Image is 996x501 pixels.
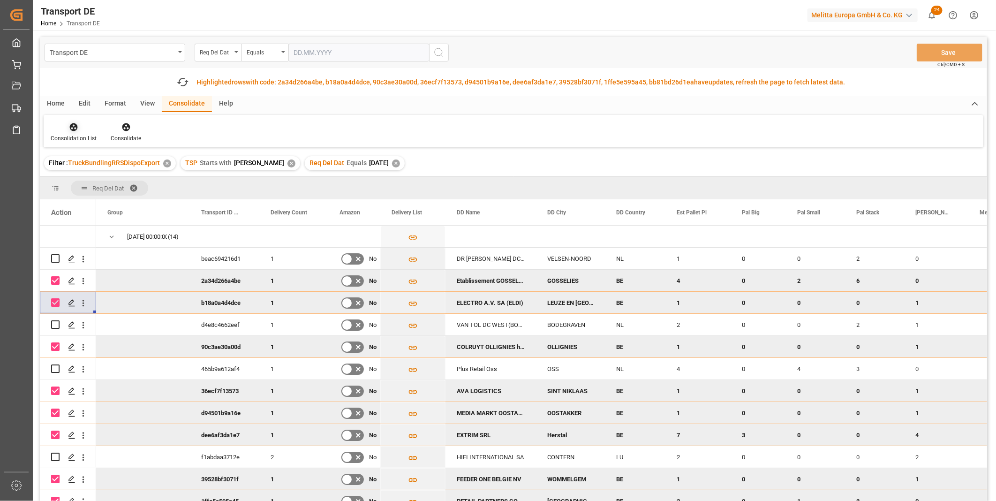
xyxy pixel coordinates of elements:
button: Save [917,44,982,61]
div: 1 [259,248,328,269]
div: Action [51,208,71,217]
span: No [369,380,377,402]
div: SINT NIKLAAS [536,380,605,402]
div: 0 [731,314,786,335]
div: 1 [259,358,328,380]
div: 2 [845,248,904,269]
div: 1 [665,292,731,313]
span: have [694,78,709,86]
div: BE [605,402,665,424]
span: No [369,425,377,446]
div: Press SPACE to select this row. [40,248,96,270]
div: d4e8c4662eef [190,314,259,335]
div: 0 [845,380,904,402]
div: 0 [731,358,786,380]
div: 6 [845,270,904,291]
span: Delivery List [392,209,422,216]
span: DD City [547,209,566,216]
div: 1 [904,402,968,424]
div: 0 [731,248,786,269]
div: CONTERN [536,446,605,468]
div: Press SPACE to deselect this row. [40,270,96,292]
div: Consolidation List [51,134,97,143]
input: DD.MM.YYYY [288,44,429,61]
div: 90c3ae30a00d [190,336,259,357]
span: [PERSON_NAME] [915,209,949,216]
span: Amazon [340,209,360,216]
div: ✕ [287,159,295,167]
span: No [369,358,377,380]
div: 0 [786,292,845,313]
span: Est Pallet Pl [677,209,707,216]
div: 1 [259,270,328,291]
div: Herstal [536,424,605,446]
div: Press SPACE to deselect this row. [40,336,96,358]
div: BE [605,270,665,291]
span: TruckBundlingRRSDispoExport [68,159,160,167]
div: BODEGRAVEN [536,314,605,335]
div: NL [605,358,665,380]
div: 39528bf3071f [190,468,259,490]
div: LEUZE EN [GEOGRAPHIC_DATA] [536,292,605,313]
span: Starts with [200,159,232,167]
div: LU [605,446,665,468]
div: 3 [845,358,904,380]
div: 4 [665,358,731,380]
div: GOSSELIES [536,270,605,291]
div: [DATE] 00:00:00 [127,226,167,248]
div: 1 [665,380,731,402]
span: No [369,292,377,314]
div: 2 [786,270,845,291]
div: d94501b9a16e [190,402,259,424]
span: No [369,248,377,270]
div: Press SPACE to deselect this row. [40,402,96,424]
button: open menu [195,44,241,61]
div: 0 [904,358,968,380]
div: beac694216d1 [190,248,259,269]
div: 1 [259,336,328,357]
div: Etablissement GOSSELIES Charleroi [445,270,536,291]
div: Home [40,96,72,112]
button: Melitta Europa GmbH & Co. KG [807,6,921,24]
div: 36ecf7f13573 [190,380,259,402]
div: 1 [259,380,328,402]
a: Home [41,20,56,27]
button: show 24 new notifications [921,5,943,26]
div: ✕ [163,159,171,167]
div: 2 [904,446,968,468]
div: 2 [845,314,904,335]
span: 24 [931,6,943,15]
div: BE [605,336,665,357]
span: No [369,270,377,292]
div: Press SPACE to select this row. [40,226,96,248]
span: Transport ID Logward [201,209,240,216]
div: VELSEN-NOORD [536,248,605,269]
span: (14) [168,226,179,248]
div: OSS [536,358,605,380]
div: Consolidate [111,134,141,143]
div: 4 [665,270,731,291]
div: BE [605,380,665,402]
div: 0 [731,292,786,313]
span: No [369,447,377,468]
span: Pal Small [797,209,820,216]
div: 1 [904,292,968,313]
div: 7 [665,424,731,446]
span: Req Del Dat [92,185,124,192]
div: 2 [665,314,731,335]
div: 0 [786,468,845,490]
div: 1 [259,292,328,313]
div: BE [605,424,665,446]
span: [DATE] [369,159,389,167]
div: 1 [259,468,328,490]
div: Press SPACE to deselect this row. [40,292,96,314]
span: TSP [185,159,197,167]
div: 1 [904,468,968,490]
div: OLLIGNIES [536,336,605,357]
div: MEDIA MARKT OOSTAKKER [445,402,536,424]
div: 0 [786,248,845,269]
div: NL [605,248,665,269]
div: 1 [259,424,328,446]
div: 1 [904,380,968,402]
span: Ctrl/CMD + S [937,61,965,68]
